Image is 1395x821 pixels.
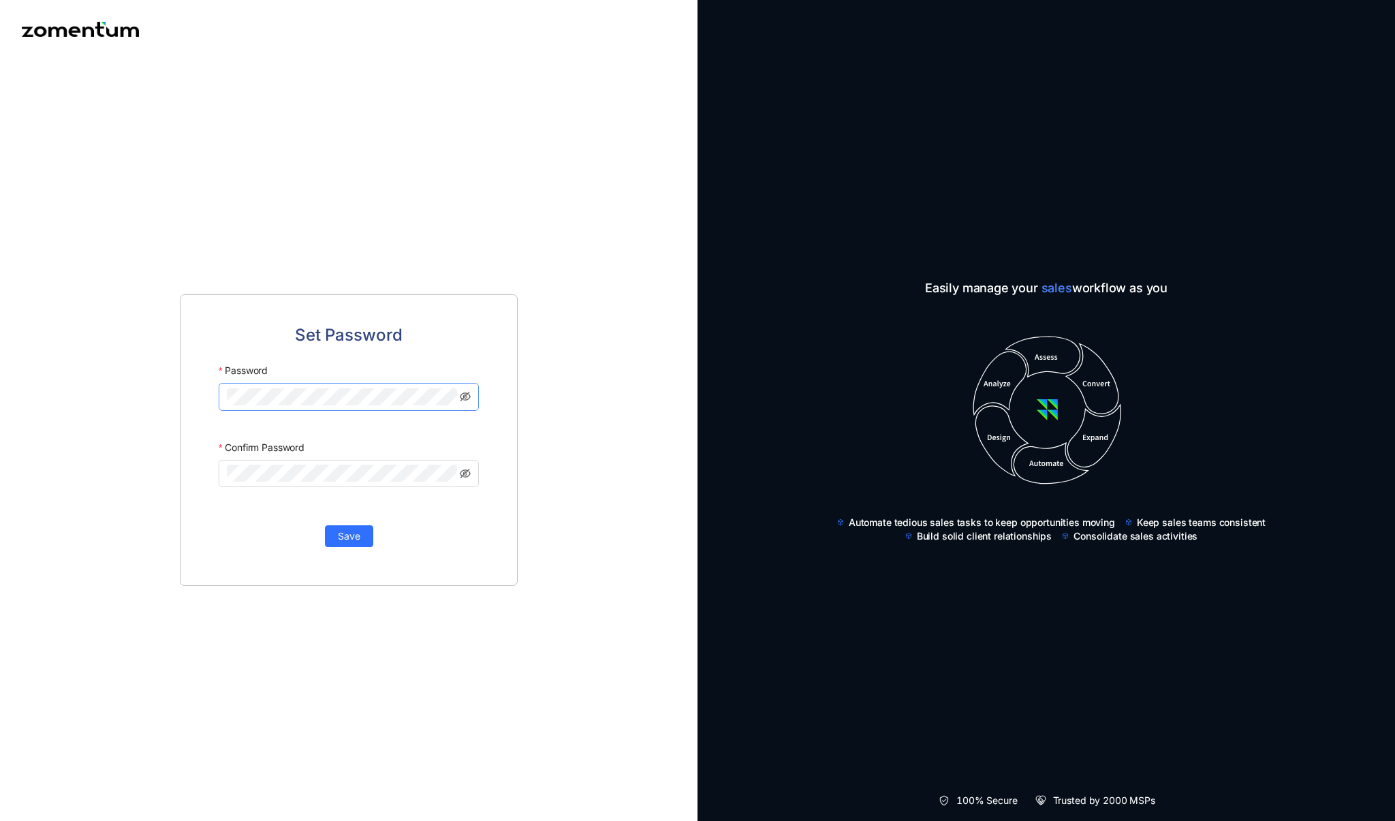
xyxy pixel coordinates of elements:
[219,435,304,460] label: Confirm Password
[1053,794,1155,807] span: Trusted by 2000 MSPs
[325,525,373,547] button: Save
[1041,281,1072,295] span: sales
[1073,529,1197,543] span: Consolidate sales activities
[956,794,1017,807] span: 100% Secure
[227,465,457,482] input: Confirm Password
[338,529,360,544] span: Save
[460,468,471,479] span: eye-invisible
[227,388,457,405] input: Password
[1137,516,1266,529] span: Keep sales teams consistent
[295,322,403,348] span: Set Password
[826,279,1267,298] span: Easily manage your workflow as you
[219,358,268,383] label: Password
[917,529,1052,543] span: Build solid client relationships
[460,391,471,402] span: eye-invisible
[849,516,1115,529] span: Automate tedious sales tasks to keep opportunities moving
[22,22,139,37] img: Zomentum logo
